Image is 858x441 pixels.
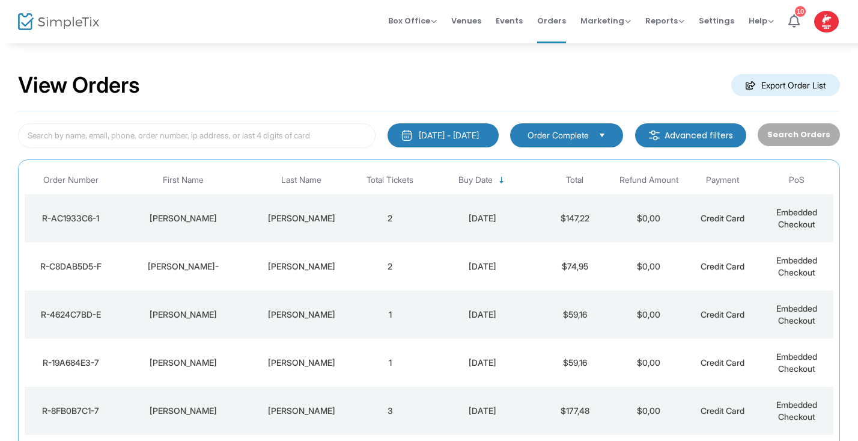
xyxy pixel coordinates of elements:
span: Payment [706,175,739,185]
span: Settings [699,5,734,36]
span: Reports [645,15,684,26]
div: R-C8DAB5D5-F [28,261,114,273]
span: Order Number [43,175,99,185]
div: [DATE] - [DATE] [419,129,479,141]
td: $59,16 [538,339,612,387]
span: Marketing [580,15,631,26]
span: Embedded Checkout [776,351,817,374]
div: Christine Lemieux [253,261,350,273]
div: 2025-08-14 [430,405,535,417]
span: Credit Card [701,213,744,223]
td: 2 [353,242,427,291]
div: 2025-08-14 [430,309,535,321]
div: Justin [120,309,247,321]
span: Credit Card [701,406,744,416]
span: Sortable [497,176,507,185]
div: R-AC1933C6-1 [28,212,114,224]
span: Embedded Checkout [776,399,817,422]
div: 2025-08-14 [430,357,535,369]
div: R-19A684E3-7 [28,357,114,369]
td: $0,00 [612,291,686,339]
td: 3 [353,387,427,435]
td: $0,00 [612,339,686,387]
div: Comeau [253,357,350,369]
td: $147,22 [538,194,612,242]
span: Embedded Checkout [776,255,817,277]
span: Embedded Checkout [776,207,817,229]
button: Select [594,129,610,142]
span: Orders [537,5,566,36]
div: 2025-08-14 [430,261,535,273]
input: Search by name, email, phone, order number, ip address, or last 4 digits of card [18,123,376,148]
span: Help [749,15,774,26]
span: First Name [163,175,204,185]
td: $177,48 [538,387,612,435]
div: Comeau [253,405,350,417]
span: Credit Card [701,309,744,319]
div: Marie- [120,261,247,273]
img: monthly [401,129,413,141]
td: $0,00 [612,242,686,291]
button: [DATE] - [DATE] [388,123,499,147]
td: $0,00 [612,387,686,435]
span: Events [496,5,523,36]
div: David [253,212,350,224]
img: filter [648,129,660,141]
span: PoS [789,175,805,185]
span: Venues [451,5,481,36]
span: Embedded Checkout [776,303,817,325]
th: Refund Amount [612,166,686,194]
div: R-8FB0B7C1-7 [28,405,114,417]
td: $0,00 [612,194,686,242]
td: $59,16 [538,291,612,339]
div: Comeau [253,309,350,321]
div: Justin [120,357,247,369]
th: Total Tickets [353,166,427,194]
span: Order Complete [528,129,589,141]
span: Credit Card [701,261,744,271]
div: 10 [795,4,806,14]
span: Buy Date [458,175,493,185]
div: 2025-08-15 [430,212,535,224]
td: $74,95 [538,242,612,291]
span: Box Office [388,15,437,26]
th: Total [538,166,612,194]
div: Justin [120,405,247,417]
td: 1 [353,291,427,339]
m-button: Advanced filters [635,123,746,147]
div: R-4624C7BD-E [28,309,114,321]
h2: View Orders [18,72,140,99]
td: 2 [353,194,427,242]
div: Carole [120,212,247,224]
span: Last Name [281,175,321,185]
span: Credit Card [701,357,744,368]
td: 1 [353,339,427,387]
m-button: Export Order List [731,74,840,96]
